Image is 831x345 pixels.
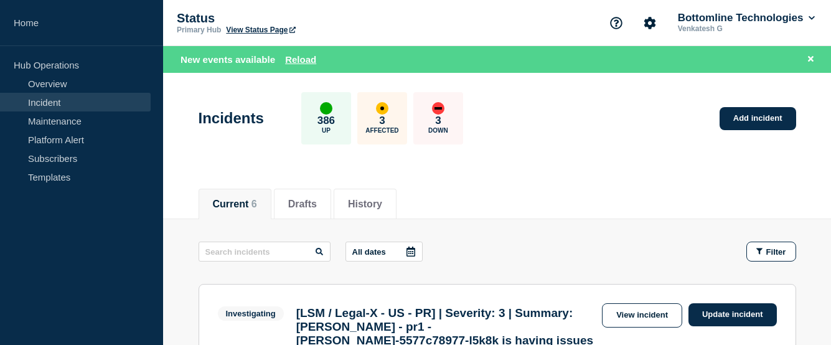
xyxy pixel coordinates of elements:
[352,247,386,257] p: All dates
[322,127,331,134] p: Up
[365,127,398,134] p: Affected
[177,11,426,26] p: Status
[435,115,441,127] p: 3
[218,306,284,321] span: Investigating
[181,54,275,65] span: New events available
[199,242,331,262] input: Search incidents
[603,10,629,36] button: Support
[637,10,663,36] button: Account settings
[320,102,332,115] div: up
[345,242,423,262] button: All dates
[675,24,805,33] p: Venkatesh G
[428,127,448,134] p: Down
[432,102,444,115] div: down
[285,54,316,65] button: Reload
[602,303,682,328] a: View incident
[317,115,335,127] p: 386
[226,26,295,34] a: View Status Page
[746,242,796,262] button: Filter
[675,12,817,24] button: Bottomline Technologies
[379,115,385,127] p: 3
[251,199,257,209] span: 6
[177,26,221,34] p: Primary Hub
[688,303,777,326] a: Update incident
[199,110,264,127] h1: Incidents
[288,199,317,210] button: Drafts
[720,107,796,130] a: Add incident
[348,199,382,210] button: History
[213,199,257,210] button: Current 6
[376,102,388,115] div: affected
[766,247,786,257] span: Filter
